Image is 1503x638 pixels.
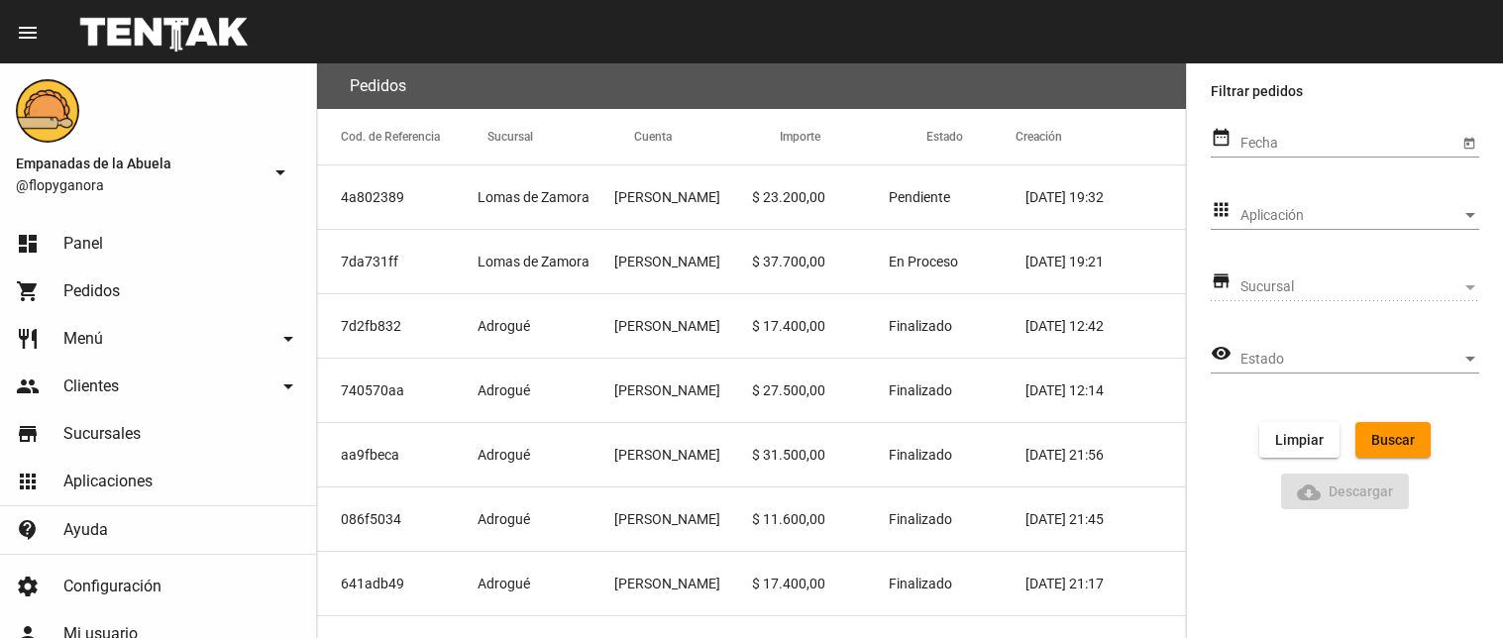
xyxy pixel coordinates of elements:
[889,380,952,400] span: Finalizado
[317,294,478,358] mat-cell: 7d2fb832
[478,509,530,529] span: Adrogué
[1211,342,1232,366] mat-icon: visibility
[63,234,103,254] span: Panel
[317,359,478,422] mat-cell: 740570aa
[1025,552,1186,615] mat-cell: [DATE] 21:17
[780,109,926,164] mat-header-cell: Importe
[1025,165,1186,229] mat-cell: [DATE] 19:32
[634,109,781,164] mat-header-cell: Cuenta
[614,423,751,486] mat-cell: [PERSON_NAME]
[752,487,889,551] mat-cell: $ 11.600,00
[889,574,952,593] span: Finalizado
[614,165,751,229] mat-cell: [PERSON_NAME]
[478,445,530,465] span: Adrogué
[1240,136,1458,152] input: Fecha
[1240,208,1479,224] mat-select: Aplicación
[1259,422,1340,458] button: Limpiar
[63,329,103,349] span: Menú
[16,518,40,542] mat-icon: contact_support
[614,552,751,615] mat-cell: [PERSON_NAME]
[752,359,889,422] mat-cell: $ 27.500,00
[63,520,108,540] span: Ayuda
[1240,208,1461,224] span: Aplicación
[16,470,40,493] mat-icon: apps
[752,552,889,615] mat-cell: $ 17.400,00
[16,575,40,598] mat-icon: settings
[487,109,634,164] mat-header-cell: Sucursal
[478,252,590,271] span: Lomas de Zamora
[63,472,153,491] span: Aplicaciones
[317,109,487,164] mat-header-cell: Cod. de Referencia
[889,509,952,529] span: Finalizado
[478,380,530,400] span: Adrogué
[1211,126,1232,150] mat-icon: date_range
[1275,432,1324,448] span: Limpiar
[16,175,261,195] span: @flopyganora
[1240,279,1479,295] mat-select: Sucursal
[63,376,119,396] span: Clientes
[1211,269,1232,293] mat-icon: store
[752,423,889,486] mat-cell: $ 31.500,00
[1025,487,1186,551] mat-cell: [DATE] 21:45
[276,374,300,398] mat-icon: arrow_drop_down
[16,232,40,256] mat-icon: dashboard
[752,294,889,358] mat-cell: $ 17.400,00
[268,160,292,184] mat-icon: arrow_drop_down
[1211,198,1232,222] mat-icon: apps
[614,230,751,293] mat-cell: [PERSON_NAME]
[1281,474,1410,509] button: Descargar ReporteDescargar
[1297,480,1321,504] mat-icon: Descargar Reporte
[63,424,141,444] span: Sucursales
[752,230,889,293] mat-cell: $ 37.700,00
[1458,132,1479,153] button: Open calendar
[1016,109,1186,164] mat-header-cell: Creación
[1025,423,1186,486] mat-cell: [DATE] 21:56
[889,187,950,207] span: Pendiente
[317,63,1186,109] flou-section-header: Pedidos
[614,359,751,422] mat-cell: [PERSON_NAME]
[16,327,40,351] mat-icon: restaurant
[1025,294,1186,358] mat-cell: [DATE] 12:42
[614,487,751,551] mat-cell: [PERSON_NAME]
[1240,352,1479,368] mat-select: Estado
[1371,432,1415,448] span: Buscar
[16,422,40,446] mat-icon: store
[889,316,952,336] span: Finalizado
[63,281,120,301] span: Pedidos
[1297,483,1394,499] span: Descargar
[1025,230,1186,293] mat-cell: [DATE] 19:21
[889,252,958,271] span: En Proceso
[317,230,478,293] mat-cell: 7da731ff
[926,109,1016,164] mat-header-cell: Estado
[1240,352,1461,368] span: Estado
[16,21,40,45] mat-icon: menu
[317,423,478,486] mat-cell: aa9fbeca
[317,165,478,229] mat-cell: 4a802389
[16,79,79,143] img: f0136945-ed32-4f7c-91e3-a375bc4bb2c5.png
[1211,79,1479,103] label: Filtrar pedidos
[317,552,478,615] mat-cell: 641adb49
[1025,359,1186,422] mat-cell: [DATE] 12:14
[16,152,261,175] span: Empanadas de la Abuela
[478,316,530,336] span: Adrogué
[1355,422,1431,458] button: Buscar
[478,187,590,207] span: Lomas de Zamora
[614,294,751,358] mat-cell: [PERSON_NAME]
[16,374,40,398] mat-icon: people
[350,72,406,100] h3: Pedidos
[63,577,161,596] span: Configuración
[16,279,40,303] mat-icon: shopping_cart
[276,327,300,351] mat-icon: arrow_drop_down
[317,487,478,551] mat-cell: 086f5034
[889,445,952,465] span: Finalizado
[1240,279,1461,295] span: Sucursal
[478,574,530,593] span: Adrogué
[752,165,889,229] mat-cell: $ 23.200,00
